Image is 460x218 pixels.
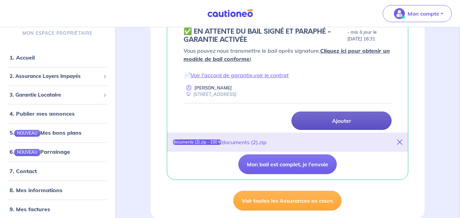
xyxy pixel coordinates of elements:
div: [STREET_ADDRESS] [184,91,236,98]
p: MON ESPACE PROPRIÉTAIRE [22,30,93,36]
a: 1. Accueil [10,54,35,61]
div: 6.NOUVEAUParrainage [3,145,112,158]
button: Mon bail est complet, je l'envoie [238,154,337,174]
a: Voir l'accord de garantie [190,72,253,79]
a: 5.NOUVEAUMes bons plans [10,129,81,136]
a: 7. Contact [10,168,37,174]
div: 2. Assurance Loyers Impayés [3,70,112,83]
div: 3. Garantie Locataire [3,88,112,102]
p: Mon compte [408,10,439,18]
div: documents (2).zip [222,138,267,146]
div: 4. Publier mes annonces [3,107,112,120]
div: documents (2).zip - 100 % [173,139,222,145]
div: 5.NOUVEAUMes bons plans [3,126,112,139]
div: 7. Contact [3,164,112,178]
button: illu_account_valid_menu.svgMon compte [383,5,452,22]
div: 9. Mes factures [3,202,112,216]
i: close-button-title [397,139,402,145]
span: 2. Assurance Loyers Impayés [10,72,100,80]
div: 8. Mes informations [3,183,112,197]
p: Ajouter [332,117,351,124]
em: Vous pouvez nous transmettre le bail après signature. ) [184,47,390,62]
em: 📄 , [184,72,289,79]
a: 9. Mes factures [10,206,50,213]
a: Ajouter [291,112,392,130]
img: Cautioneo [205,9,256,18]
p: [PERSON_NAME] [194,85,232,91]
a: voir le contrat [254,72,289,79]
a: Cliquez ici pour obtenir un modèle de bail conforme [184,47,390,62]
a: Voir toutes les Assurances en cours [233,191,342,211]
h5: ✅️️️ EN ATTENTE DU BAIL SIGNÉ ET PARAPHÉ - GARANTIE ACTIVÉE [184,28,345,44]
div: 1. Accueil [3,51,112,64]
span: 3. Garantie Locataire [10,91,100,99]
p: - mis à jour le [DATE] 16:31 [347,29,392,43]
div: state: CONTRACT-SIGNED, Context: IN-LANDLORD,IS-GL-CAUTION-IN-LANDLORD [184,28,392,44]
a: 4. Publier mes annonces [10,110,75,117]
a: 8. Mes informations [10,187,62,194]
a: 6.NOUVEAUParrainage [10,148,70,155]
img: illu_account_valid_menu.svg [394,8,405,19]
